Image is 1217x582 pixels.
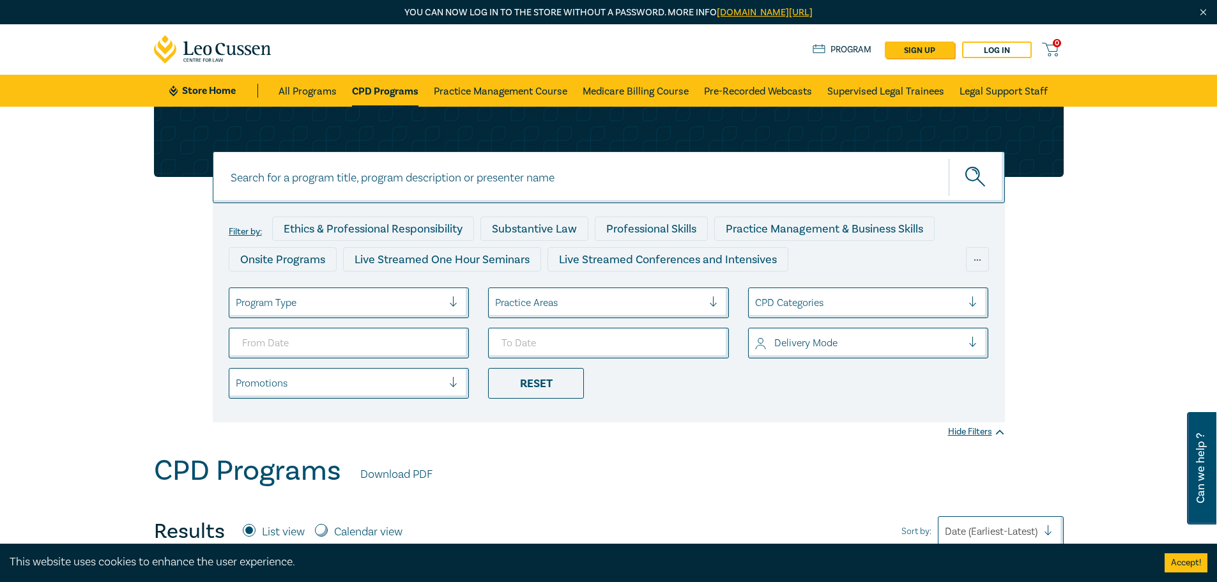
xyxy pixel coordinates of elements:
div: Professional Skills [595,217,708,241]
a: Practice Management Course [434,75,567,107]
label: List view [262,524,305,540]
input: From Date [229,328,470,358]
img: Close [1198,7,1209,18]
div: Practice Management & Business Skills [714,217,935,241]
div: Reset [488,368,584,399]
input: Search for a program title, program description or presenter name [213,151,1005,203]
a: Log in [962,42,1032,58]
a: Legal Support Staff [960,75,1048,107]
div: 10 CPD Point Packages [591,278,731,302]
input: select [755,296,758,310]
input: select [755,336,758,350]
button: Accept cookies [1165,553,1207,572]
div: Pre-Recorded Webcasts [438,278,585,302]
span: Sort by: [901,525,931,539]
a: Download PDF [360,466,432,483]
a: Medicare Billing Course [583,75,689,107]
a: Store Home [169,84,258,98]
div: Hide Filters [948,425,1005,438]
div: Substantive Law [480,217,588,241]
div: This website uses cookies to enhance the user experience. [10,554,1145,571]
a: CPD Programs [352,75,418,107]
a: sign up [885,42,954,58]
a: Pre-Recorded Webcasts [704,75,812,107]
div: Ethics & Professional Responsibility [272,217,474,241]
input: To Date [488,328,729,358]
h1: CPD Programs [154,454,341,487]
a: Program [813,43,872,57]
p: You can now log in to the store without a password. More info [154,6,1064,20]
span: Can we help ? [1195,420,1207,517]
input: select [495,296,498,310]
div: Live Streamed One Hour Seminars [343,247,541,272]
div: National Programs [737,278,855,302]
a: [DOMAIN_NAME][URL] [717,6,813,19]
label: Filter by: [229,227,262,237]
h4: Results [154,519,225,544]
a: Supervised Legal Trainees [827,75,944,107]
div: Onsite Programs [229,247,337,272]
label: Calendar view [334,524,402,540]
input: select [236,376,238,390]
span: 0 [1053,39,1061,47]
input: Sort by [945,525,947,539]
div: Live Streamed Practical Workshops [229,278,431,302]
div: Live Streamed Conferences and Intensives [547,247,788,272]
a: All Programs [279,75,337,107]
div: ... [966,247,989,272]
input: select [236,296,238,310]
